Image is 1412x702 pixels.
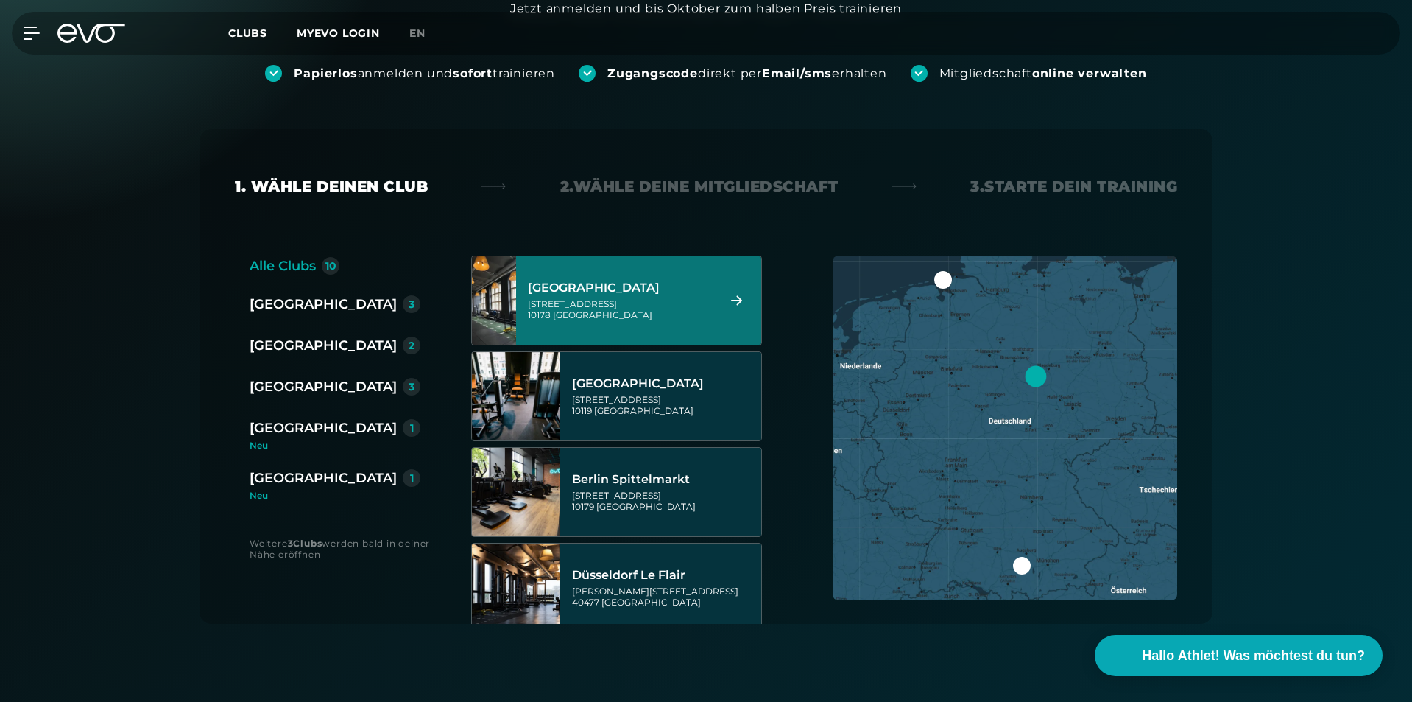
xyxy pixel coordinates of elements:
[297,27,380,40] a: MYEVO LOGIN
[572,568,757,583] div: Düsseldorf Le Flair
[970,176,1177,197] div: 3. Starte dein Training
[410,423,414,433] div: 1
[572,490,757,512] div: [STREET_ADDRESS] 10179 [GEOGRAPHIC_DATA]
[409,340,414,351] div: 2
[409,299,414,309] div: 3
[607,66,698,80] strong: Zugangscode
[409,25,443,42] a: en
[528,281,713,295] div: [GEOGRAPHIC_DATA]
[250,491,420,500] div: Neu
[833,256,1177,600] img: map
[228,26,297,40] a: Clubs
[250,376,397,397] div: [GEOGRAPHIC_DATA]
[235,176,428,197] div: 1. Wähle deinen Club
[450,256,538,345] img: Berlin Alexanderplatz
[572,472,757,487] div: Berlin Spittelmarkt
[939,66,1147,82] div: Mitgliedschaft
[572,394,757,416] div: [STREET_ADDRESS] 10119 [GEOGRAPHIC_DATA]
[250,418,397,438] div: [GEOGRAPHIC_DATA]
[293,538,322,549] strong: Clubs
[250,335,397,356] div: [GEOGRAPHIC_DATA]
[472,352,560,440] img: Berlin Rosenthaler Platz
[1095,635,1383,676] button: Hallo Athlet! Was möchtest du tun?
[607,66,886,82] div: direkt per erhalten
[528,298,713,320] div: [STREET_ADDRESS] 10178 [GEOGRAPHIC_DATA]
[250,441,432,450] div: Neu
[325,261,336,271] div: 10
[560,176,839,197] div: 2. Wähle deine Mitgliedschaft
[228,27,267,40] span: Clubs
[409,27,426,40] span: en
[409,382,414,392] div: 3
[472,448,560,536] img: Berlin Spittelmarkt
[472,544,560,632] img: Düsseldorf Le Flair
[250,256,316,276] div: Alle Clubs
[250,538,442,560] div: Weitere werden bald in deiner Nähe eröffnen
[410,473,414,483] div: 1
[1142,646,1365,666] span: Hallo Athlet! Was möchtest du tun?
[250,294,397,315] div: [GEOGRAPHIC_DATA]
[572,586,757,608] div: [PERSON_NAME][STREET_ADDRESS] 40477 [GEOGRAPHIC_DATA]
[762,66,832,80] strong: Email/sms
[288,538,294,549] strong: 3
[250,468,397,488] div: [GEOGRAPHIC_DATA]
[1032,66,1147,80] strong: online verwalten
[572,376,757,391] div: [GEOGRAPHIC_DATA]
[453,66,493,80] strong: sofort
[294,66,555,82] div: anmelden und trainieren
[294,66,357,80] strong: Papierlos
